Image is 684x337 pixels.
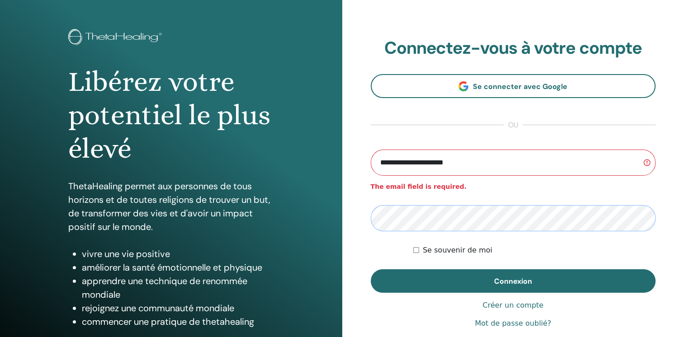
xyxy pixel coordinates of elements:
div: Keep me authenticated indefinitely or until I manually logout [413,245,656,256]
strong: The email field is required. [371,183,467,190]
li: améliorer la santé émotionnelle et physique [82,261,274,274]
a: Se connecter avec Google [371,74,656,98]
li: vivre une vie positive [82,247,274,261]
a: Créer un compte [482,300,543,311]
span: Connexion [494,276,532,286]
span: Se connecter avec Google [473,82,567,91]
h1: Libérez votre potentiel le plus élevé [68,65,274,166]
h2: Connectez-vous à votre compte [371,38,656,59]
span: ou [504,120,523,131]
button: Connexion [371,269,656,293]
li: commencer une pratique de thetahealing [82,315,274,328]
li: apprendre une technique de renommée mondiale [82,274,274,301]
p: ThetaHealing permet aux personnes de tous horizons et de toutes religions de trouver un but, de t... [68,179,274,234]
a: Mot de passe oublié? [475,318,551,329]
label: Se souvenir de moi [423,245,492,256]
li: rejoignez une communauté mondiale [82,301,274,315]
